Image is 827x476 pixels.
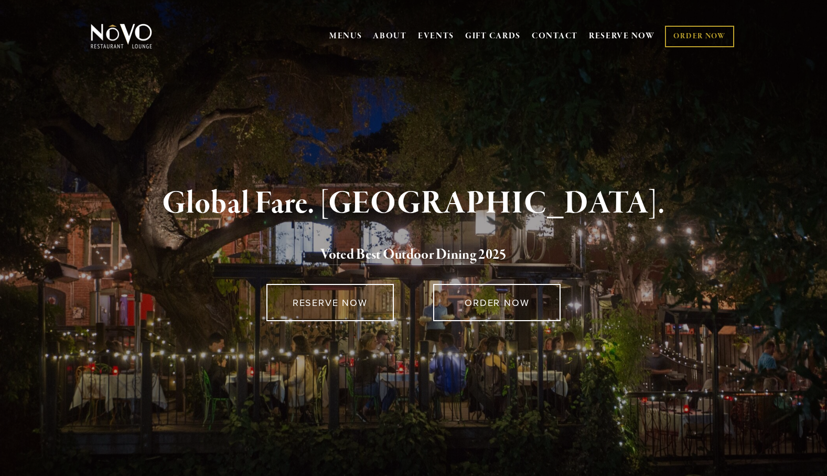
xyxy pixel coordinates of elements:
[589,26,655,46] a: RESERVE NOW
[266,284,394,321] a: RESERVE NOW
[418,31,454,41] a: EVENTS
[465,26,521,46] a: GIFT CARDS
[532,26,578,46] a: CONTACT
[89,23,154,49] img: Novo Restaurant &amp; Lounge
[162,184,665,224] strong: Global Fare. [GEOGRAPHIC_DATA].
[373,31,407,41] a: ABOUT
[433,284,561,321] a: ORDER NOW
[320,246,499,266] a: Voted Best Outdoor Dining 202
[665,26,734,47] a: ORDER NOW
[108,244,719,266] h2: 5
[329,31,362,41] a: MENUS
